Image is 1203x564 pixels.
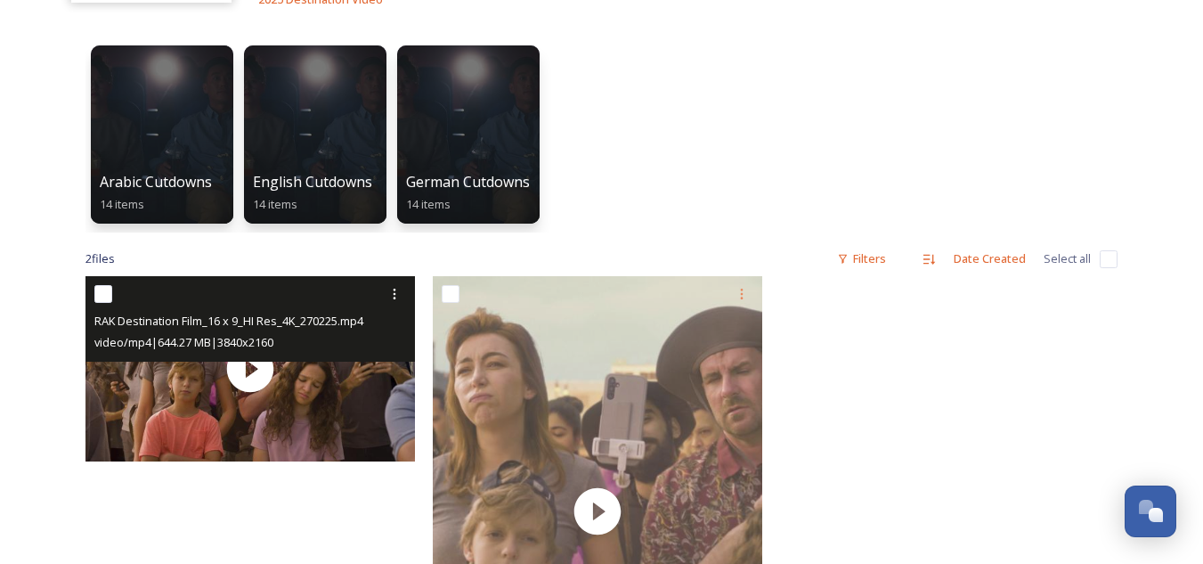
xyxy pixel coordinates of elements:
[945,241,1035,276] div: Date Created
[828,241,895,276] div: Filters
[1044,250,1091,267] span: Select all
[94,313,363,329] span: RAK Destination Film_16 x 9_HI Res_4K_270225.mp4
[85,37,239,224] a: Arabic Cutdowns14 items
[1125,486,1176,537] button: Open Chat
[253,172,372,192] span: English Cutdowns
[406,196,451,212] span: 14 items
[239,37,392,224] a: English Cutdowns14 items
[85,276,415,462] img: thumbnail
[253,196,297,212] span: 14 items
[94,334,273,350] span: video/mp4 | 644.27 MB | 3840 x 2160
[100,172,212,192] span: Arabic Cutdowns
[406,172,530,192] span: German Cutdowns
[392,37,545,224] a: German Cutdowns14 items
[85,250,115,267] span: 2 file s
[100,196,144,212] span: 14 items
